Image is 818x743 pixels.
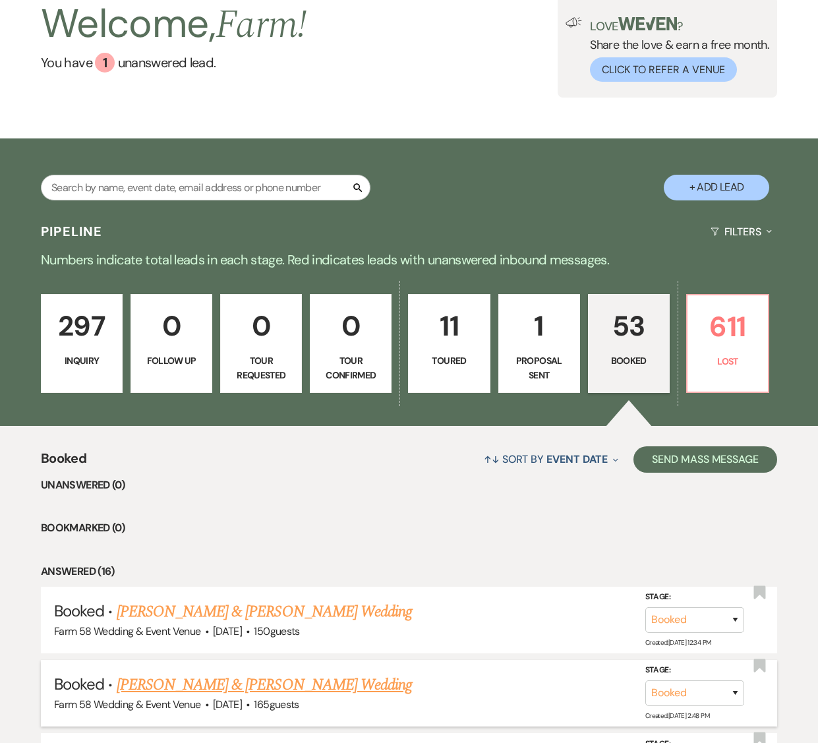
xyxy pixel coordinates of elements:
input: Search by name, event date, email address or phone number [41,175,370,200]
img: weven-logo-green.svg [618,17,677,30]
p: Inquiry [49,353,114,368]
a: You have 1 unanswered lead. [41,53,307,73]
a: 297Inquiry [41,294,123,393]
p: 297 [49,304,114,348]
li: Bookmarked (0) [41,520,777,537]
button: Filters [705,214,777,249]
label: Stage: [645,590,744,605]
a: [PERSON_NAME] & [PERSON_NAME] Wedding [117,673,412,697]
h3: Pipeline [41,222,103,241]
li: Unanswered (0) [41,477,777,494]
span: [DATE] [213,698,242,711]
p: 0 [229,304,293,348]
p: 1 [507,304,571,348]
span: Farm 58 Wedding & Event Venue [54,698,200,711]
a: 0Follow Up [131,294,212,393]
label: Stage: [645,663,744,678]
button: Send Mass Message [633,446,777,473]
p: Follow Up [139,353,204,368]
a: [PERSON_NAME] & [PERSON_NAME] Wedding [117,600,412,624]
p: 611 [695,305,760,349]
p: Toured [417,353,481,368]
p: Tour Confirmed [318,353,383,383]
p: Lost [695,354,760,369]
span: ↑↓ [484,452,500,466]
a: 611Lost [686,294,769,393]
span: 150 guests [254,624,299,638]
li: Answered (16) [41,563,777,580]
p: 0 [318,304,383,348]
div: Share the love & earn a free month. [582,17,769,82]
img: loud-speaker-illustration.svg [566,17,582,28]
a: 11Toured [408,294,490,393]
div: 1 [95,53,115,73]
span: Farm 58 Wedding & Event Venue [54,624,200,638]
p: Tour Requested [229,353,293,383]
span: Booked [54,674,104,694]
p: 11 [417,304,481,348]
span: Booked [41,448,86,477]
a: 0Tour Requested [220,294,302,393]
p: 53 [597,304,661,348]
span: Created: [DATE] 2:48 PM [645,711,709,720]
p: Love ? [590,17,769,32]
span: [DATE] [213,624,242,638]
p: Booked [597,353,661,368]
p: Proposal Sent [507,353,571,383]
a: 1Proposal Sent [498,294,580,393]
span: Created: [DATE] 12:34 PM [645,638,711,647]
button: + Add Lead [664,175,769,200]
button: Sort By Event Date [479,442,624,477]
button: Click to Refer a Venue [590,57,737,82]
span: Booked [54,601,104,621]
a: 53Booked [588,294,670,393]
a: 0Tour Confirmed [310,294,392,393]
span: Event Date [546,452,608,466]
span: 165 guests [254,698,299,711]
p: 0 [139,304,204,348]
